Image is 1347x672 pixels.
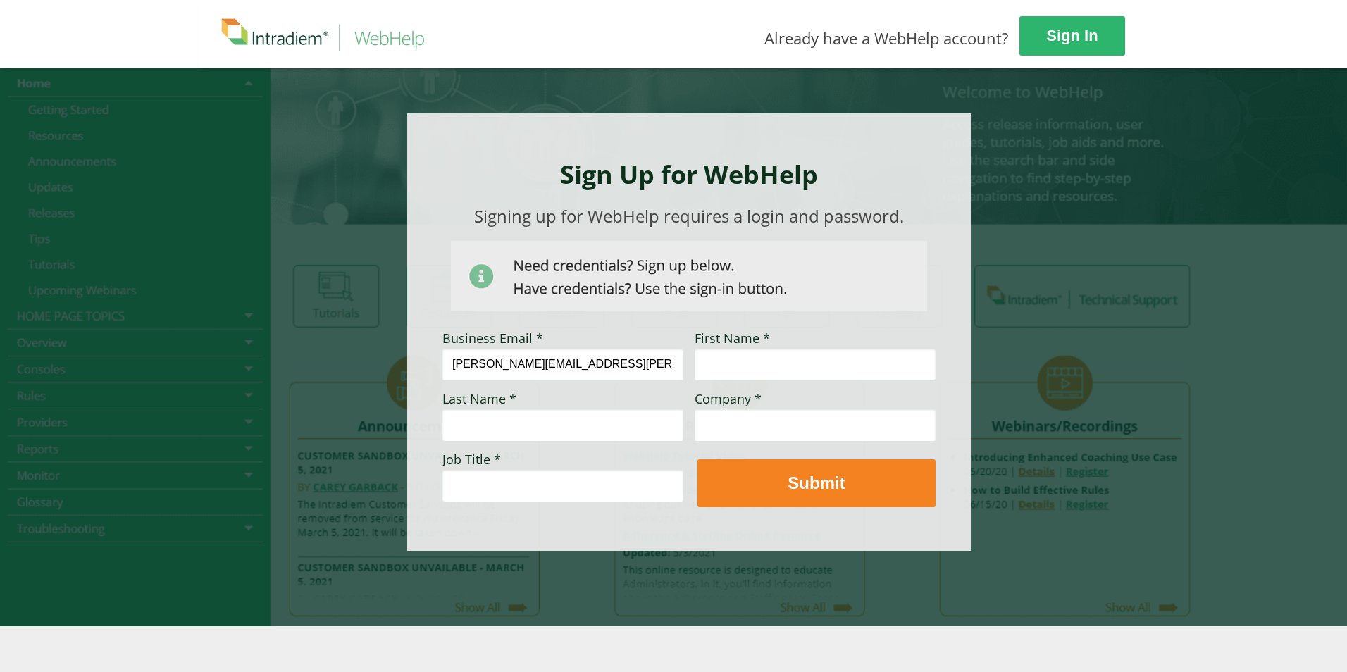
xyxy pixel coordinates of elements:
[697,459,936,507] button: Submit
[474,204,904,228] span: Signing up for WebHelp requires a login and password.
[560,157,818,192] strong: Sign Up for WebHelp
[695,330,770,347] span: First Name *
[788,473,845,492] strong: Submit
[1019,16,1125,56] a: Sign In
[451,241,927,311] img: Need Credentials? Sign up below. Have Credentials? Use the sign-in button.
[1046,27,1098,44] strong: Sign In
[442,390,516,407] span: Last Name *
[764,27,1009,49] span: Already have a WebHelp account?
[695,390,762,407] span: Company *
[442,451,501,468] span: Job Title *
[442,330,543,347] span: Business Email *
